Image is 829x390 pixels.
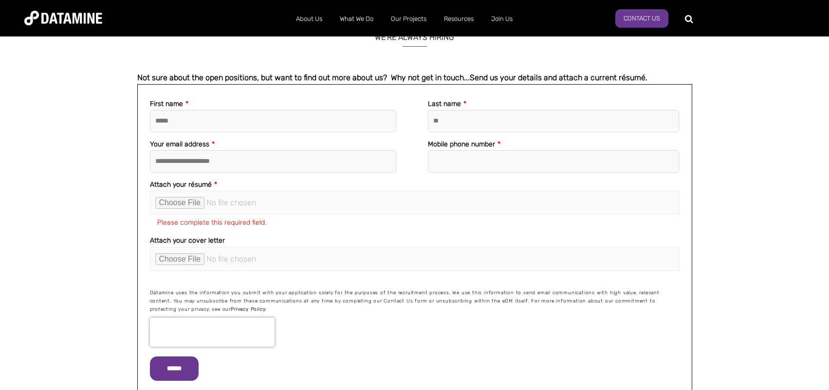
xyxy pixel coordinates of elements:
span: Not sure about the open positions, but want to find out more about us? Why not get in touch...Sen... [137,73,647,82]
a: Join Us [482,6,521,32]
span: Your email address [150,140,209,148]
a: Our Projects [382,6,435,32]
span: Attach your résumé [150,180,212,189]
iframe: reCAPTCHA [150,318,275,347]
span: Last name [428,100,461,108]
span: Attach your cover letter [150,236,225,245]
a: Contact Us [615,9,668,28]
span: Mobile phone number [428,140,495,148]
label: Please complete this required field. [157,218,266,227]
p: Datamine uses the information you submit with your application solely for the purposes of the rec... [150,289,680,314]
a: About Us [287,6,331,32]
img: Datamine [24,11,102,25]
a: Privacy Policy [231,306,265,312]
a: Resources [435,6,482,32]
a: What We Do [331,6,382,32]
span: First name [150,100,183,108]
